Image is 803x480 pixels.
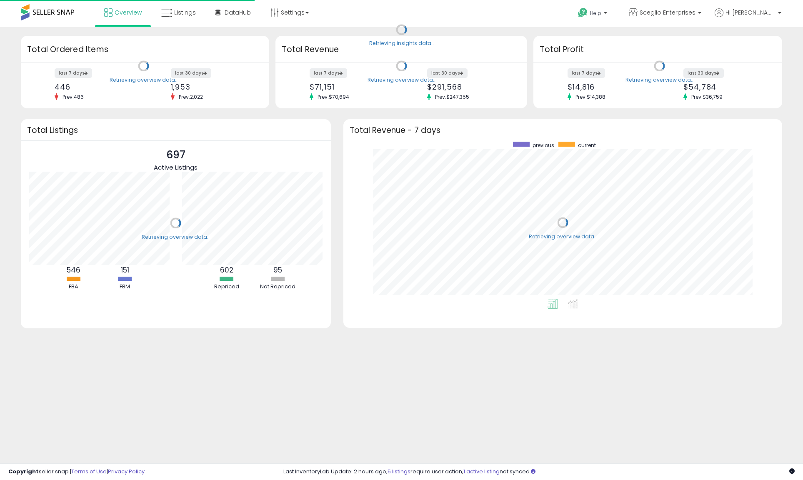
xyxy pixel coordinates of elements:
[625,76,693,84] div: Retrieving overview data..
[368,76,435,84] div: Retrieving overview data..
[725,8,775,17] span: Hi [PERSON_NAME]
[590,10,601,17] span: Help
[578,7,588,18] i: Get Help
[571,1,615,27] a: Help
[640,8,695,17] span: Sceglio Enterprises
[142,233,210,241] div: Retrieving overview data..
[715,8,781,27] a: Hi [PERSON_NAME]
[110,76,178,84] div: Retrieving overview data..
[225,8,251,17] span: DataHub
[115,8,142,17] span: Overview
[529,233,597,240] div: Retrieving overview data..
[174,8,196,17] span: Listings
